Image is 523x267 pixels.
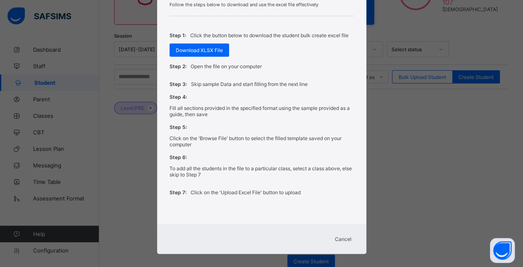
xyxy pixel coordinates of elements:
[170,165,354,178] p: To add all the students in the file to a particular class, select a class above, else skip to Step 7
[191,189,301,195] p: Click on the 'Upload Excel File' button to upload
[170,32,186,38] span: Step 1:
[170,105,354,117] p: Fill all sections provided in the specified format using the sample provided as a guide, then save
[170,124,187,130] span: Step 5:
[176,47,223,53] span: Download XLSX File
[170,81,187,87] span: Step 3:
[490,238,515,263] button: Open asap
[170,189,186,195] span: Step 7:
[170,63,186,69] span: Step 2:
[335,236,351,242] span: Cancel
[191,63,262,69] p: Open the file on your computer
[190,32,349,38] p: Click the button below to download the student bulk create excel file
[170,94,187,100] span: Step 4:
[170,2,354,7] span: Follow the steps below to download and use the excel file effectively
[191,81,308,87] p: Skip sample Data and start filling from the next line
[170,135,354,148] p: Click on the 'Browse File' button to select the filled template saved on your computer
[170,154,187,160] span: Step 6:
